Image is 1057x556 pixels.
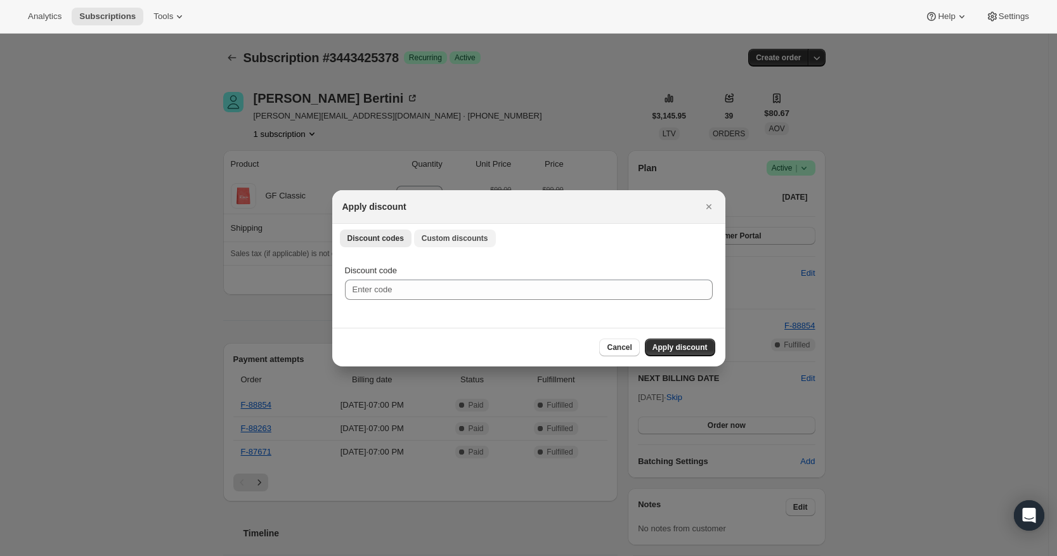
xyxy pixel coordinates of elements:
[599,339,639,356] button: Cancel
[999,11,1029,22] span: Settings
[20,8,69,25] button: Analytics
[938,11,955,22] span: Help
[146,8,193,25] button: Tools
[79,11,136,22] span: Subscriptions
[645,339,715,356] button: Apply discount
[607,342,632,352] span: Cancel
[422,233,488,243] span: Custom discounts
[652,342,708,352] span: Apply discount
[414,230,496,247] button: Custom discounts
[342,200,406,213] h2: Apply discount
[340,230,412,247] button: Discount codes
[978,8,1037,25] button: Settings
[918,8,975,25] button: Help
[332,252,725,328] div: Discount codes
[345,280,713,300] input: Enter code
[1014,500,1044,531] div: Open Intercom Messenger
[72,8,143,25] button: Subscriptions
[345,266,397,275] span: Discount code
[28,11,62,22] span: Analytics
[347,233,404,243] span: Discount codes
[700,198,718,216] button: Close
[153,11,173,22] span: Tools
